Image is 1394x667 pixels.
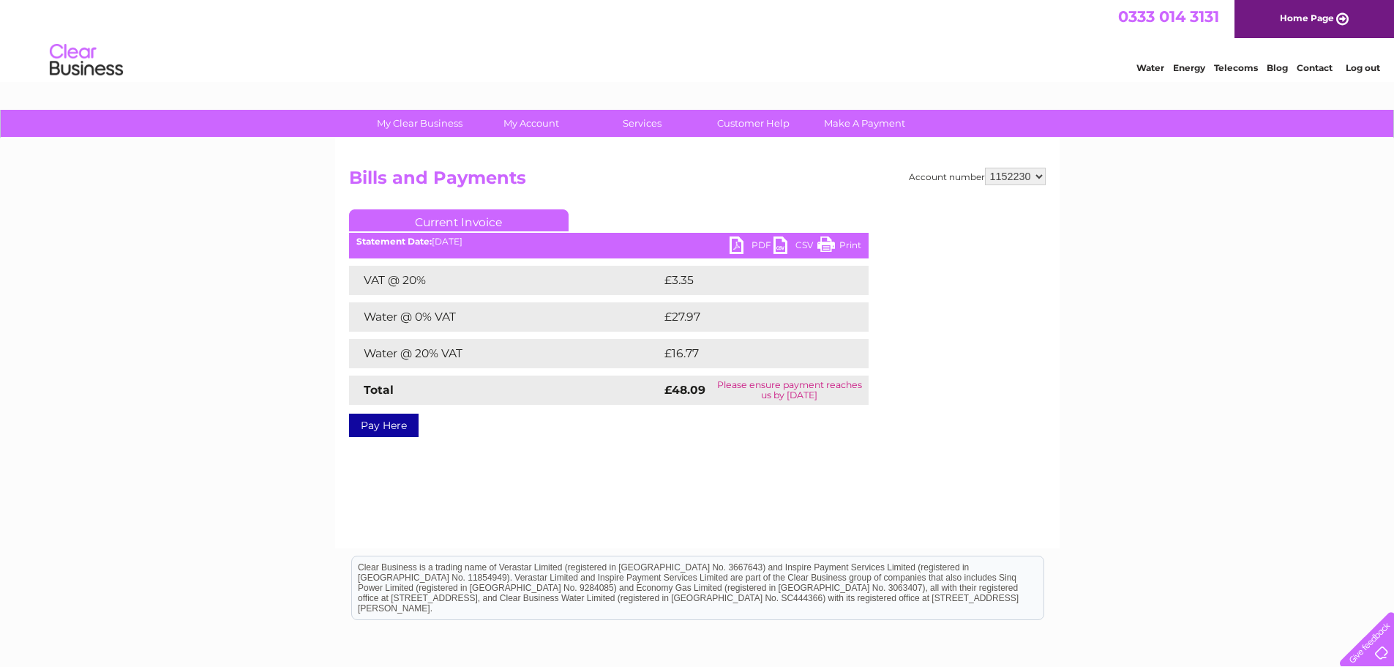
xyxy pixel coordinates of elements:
[349,209,569,231] a: Current Invoice
[349,266,661,295] td: VAT @ 20%
[582,110,702,137] a: Services
[349,302,661,332] td: Water @ 0% VAT
[817,236,861,258] a: Print
[804,110,925,137] a: Make A Payment
[661,266,834,295] td: £3.35
[909,168,1046,185] div: Account number
[661,339,838,368] td: £16.77
[349,339,661,368] td: Water @ 20% VAT
[693,110,814,137] a: Customer Help
[1118,7,1219,26] a: 0333 014 3131
[471,110,591,137] a: My Account
[711,376,869,405] td: Please ensure payment reaches us by [DATE]
[349,414,419,437] a: Pay Here
[1136,62,1164,73] a: Water
[661,302,839,332] td: £27.97
[664,383,705,397] strong: £48.09
[1267,62,1288,73] a: Blog
[1173,62,1205,73] a: Energy
[356,236,432,247] b: Statement Date:
[49,38,124,83] img: logo.png
[352,8,1043,71] div: Clear Business is a trading name of Verastar Limited (registered in [GEOGRAPHIC_DATA] No. 3667643...
[773,236,817,258] a: CSV
[1214,62,1258,73] a: Telecoms
[359,110,480,137] a: My Clear Business
[730,236,773,258] a: PDF
[1297,62,1333,73] a: Contact
[349,168,1046,195] h2: Bills and Payments
[1346,62,1380,73] a: Log out
[349,236,869,247] div: [DATE]
[364,383,394,397] strong: Total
